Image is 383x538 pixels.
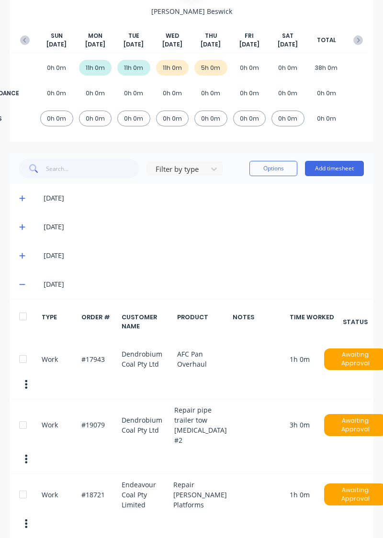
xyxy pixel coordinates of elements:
div: 38h 0m [310,60,343,76]
div: 0h 0m [117,85,150,101]
span: [DATE] [201,40,221,49]
span: SAT [282,32,293,40]
div: 5h 0m [194,60,227,76]
div: 0h 0m [156,111,189,126]
span: [DATE] [278,40,298,49]
div: TIME WORKED [290,313,341,331]
span: TUE [128,32,139,40]
div: [DATE] [44,222,364,232]
div: 0h 0m [79,111,112,126]
span: FRI [245,32,254,40]
div: 0h 0m [233,85,266,101]
span: THU [205,32,217,40]
div: 11h 0m [117,60,150,76]
span: [PERSON_NAME] Beswick [151,6,232,16]
div: 0h 0m [271,111,304,126]
div: 0h 0m [271,85,304,101]
div: [DATE] [44,279,364,290]
span: SUN [51,32,63,40]
span: [DATE] [124,40,144,49]
div: 0h 0m [233,60,266,76]
div: 11h 0m [156,60,189,76]
div: STATUS [347,313,364,331]
div: ORDER # [81,313,116,331]
span: [DATE] [46,40,67,49]
div: 11h 0m [79,60,112,76]
div: CUSTOMER NAME [122,313,172,331]
div: 0h 0m [194,111,227,126]
div: 0h 0m [117,111,150,126]
span: [DATE] [85,40,105,49]
div: 0h 0m [40,111,73,126]
div: NOTES [233,313,284,331]
div: 0h 0m [156,85,189,101]
div: 0h 0m [79,85,112,101]
button: Add timesheet [305,161,364,176]
div: [DATE] [44,250,364,261]
div: TYPE [42,313,76,331]
div: 0h 0m [310,85,343,101]
div: 0h 0m [271,60,304,76]
div: 0h 0m [233,111,266,126]
span: WED [166,32,179,40]
div: 0h 0m [194,85,227,101]
div: PRODUCT [177,313,227,331]
div: 0h 0m [310,111,343,126]
button: Options [249,161,297,176]
div: 0h 0m [40,60,73,76]
span: [DATE] [239,40,259,49]
span: MON [88,32,102,40]
div: [DATE] [44,193,364,203]
input: Search... [46,159,139,178]
div: 0h 0m [40,85,73,101]
span: TOTAL [317,36,336,45]
span: [DATE] [162,40,182,49]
